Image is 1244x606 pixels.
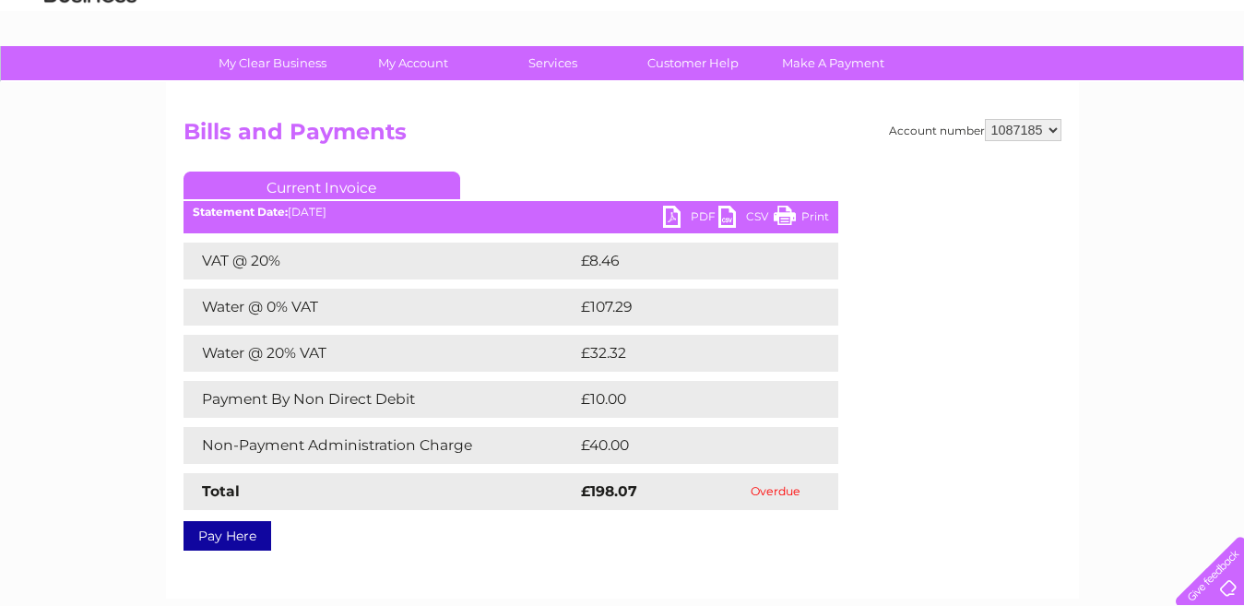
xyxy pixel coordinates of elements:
[581,482,637,500] strong: £198.07
[184,289,576,326] td: Water @ 0% VAT
[193,205,288,219] b: Statement Date:
[966,78,1006,92] a: Energy
[1017,78,1072,92] a: Telecoms
[617,46,769,80] a: Customer Help
[184,119,1061,154] h2: Bills and Payments
[718,206,774,232] a: CSV
[576,289,804,326] td: £107.29
[1121,78,1167,92] a: Contact
[43,48,137,104] img: logo.png
[714,473,838,510] td: Overdue
[757,46,909,80] a: Make A Payment
[1183,78,1226,92] a: Log out
[196,46,349,80] a: My Clear Business
[576,381,800,418] td: £10.00
[477,46,629,80] a: Services
[889,119,1061,141] div: Account number
[919,78,954,92] a: Water
[184,335,576,372] td: Water @ 20% VAT
[576,335,800,372] td: £32.32
[184,427,576,464] td: Non-Payment Administration Charge
[896,9,1024,32] a: 0333 014 3131
[202,482,240,500] strong: Total
[337,46,489,80] a: My Account
[576,243,796,279] td: £8.46
[1084,78,1110,92] a: Blog
[184,243,576,279] td: VAT @ 20%
[187,10,1059,89] div: Clear Business is a trading name of Verastar Limited (registered in [GEOGRAPHIC_DATA] No. 3667643...
[184,381,576,418] td: Payment By Non Direct Debit
[184,172,460,199] a: Current Invoice
[774,206,829,232] a: Print
[663,206,718,232] a: PDF
[184,206,838,219] div: [DATE]
[576,427,802,464] td: £40.00
[184,521,271,551] a: Pay Here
